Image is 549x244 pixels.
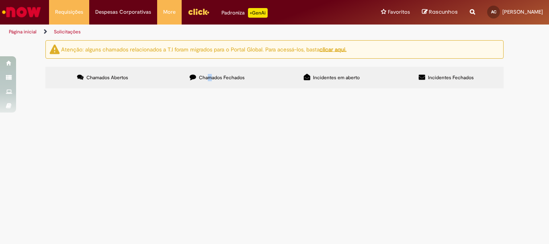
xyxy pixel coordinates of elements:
a: Rascunhos [422,8,458,16]
span: Incidentes Fechados [428,74,474,81]
a: clicar aqui. [320,45,346,53]
span: Favoritos [388,8,410,16]
span: AC [491,9,496,14]
p: +GenAi [248,8,268,18]
span: Rascunhos [429,8,458,16]
span: Chamados Abertos [86,74,128,81]
a: Página inicial [9,29,37,35]
img: ServiceNow [1,4,42,20]
span: Requisições [55,8,83,16]
a: Solicitações [54,29,81,35]
span: Incidentes em aberto [313,74,360,81]
div: Padroniza [221,8,268,18]
span: Chamados Fechados [199,74,245,81]
span: [PERSON_NAME] [502,8,543,15]
img: click_logo_yellow_360x200.png [188,6,209,18]
span: More [163,8,176,16]
ng-bind-html: Atenção: alguns chamados relacionados a T.I foram migrados para o Portal Global. Para acessá-los,... [61,45,346,53]
ul: Trilhas de página [6,25,360,39]
span: Despesas Corporativas [95,8,151,16]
